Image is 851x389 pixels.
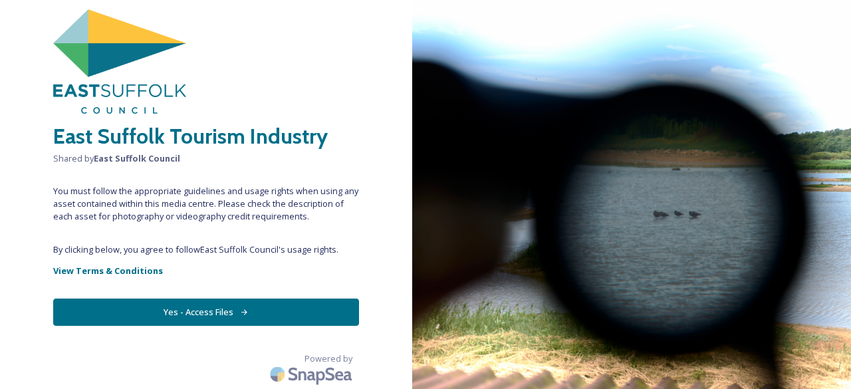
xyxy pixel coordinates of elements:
span: By clicking below, you agree to follow East Suffolk Council 's usage rights. [53,243,359,256]
a: View Terms & Conditions [53,263,359,279]
strong: View Terms & Conditions [53,265,163,277]
span: Shared by [53,152,359,165]
h2: East Suffolk Tourism Industry [53,120,359,152]
span: You must follow the appropriate guidelines and usage rights when using any asset contained within... [53,185,359,223]
button: Yes - Access Files [53,299,359,326]
img: East%20Suffolk%20Council.png [53,9,186,114]
span: Powered by [304,352,352,365]
strong: East Suffolk Council [94,152,180,164]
